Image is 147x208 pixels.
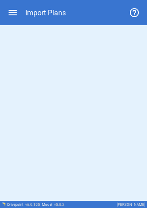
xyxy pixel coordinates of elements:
div: Import Plans [25,9,66,17]
div: Drivepoint [7,203,40,207]
img: Drivepoint [2,202,5,206]
div: [PERSON_NAME] [117,203,145,207]
div: Model [42,203,64,207]
span: v 5.0.2 [54,203,64,207]
span: v 6.0.105 [25,203,40,207]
